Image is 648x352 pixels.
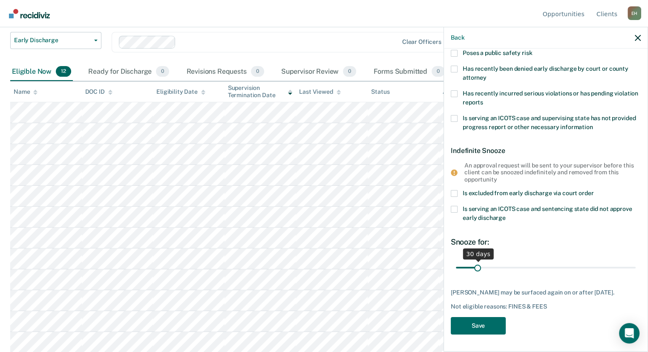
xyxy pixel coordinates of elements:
div: Forms Submitted [372,63,446,81]
div: 30 days [463,248,494,260]
div: Eligibility Date [156,88,205,95]
span: Has recently incurred serious violations or has pending violation reports [463,90,638,106]
div: An approval request will be sent to your supervisor before this client can be snoozed indefinitel... [464,162,634,183]
div: DOC ID [85,88,112,95]
img: Recidiviz [9,9,50,18]
div: Open Intercom Messenger [619,323,639,343]
div: Snooze for: [451,237,641,247]
div: E H [628,6,641,20]
div: [PERSON_NAME] may be surfaced again on or after [DATE]. [451,289,641,296]
div: Eligible Now [10,63,73,81]
div: Not eligible reasons: FINES & FEES [451,303,641,310]
div: Supervision Termination Date [228,84,293,99]
span: Is serving an ICOTS case and sentencing state did not approve early discharge [463,205,632,221]
div: Supervisor Review [279,63,358,81]
div: Last Viewed [299,88,340,95]
button: Profile dropdown button [628,6,641,20]
span: Poses a public safety risk [463,49,532,56]
div: Assigned to [443,88,483,95]
span: 0 [432,66,445,77]
button: Save [451,317,506,335]
span: Is serving an ICOTS case and supervising state has not provided progress report or other necessar... [463,115,636,130]
span: 0 [156,66,169,77]
span: Early Discharge [14,37,91,44]
div: Clear officers [402,38,441,46]
div: Revisions Requests [184,63,265,81]
div: Ready for Discharge [86,63,171,81]
div: Indefinite Snooze [451,140,641,162]
div: Name [14,88,37,95]
span: 0 [343,66,356,77]
span: Is excluded from early discharge via court order [463,190,593,196]
span: Has recently been denied early discharge by court or county attorney [463,65,628,81]
span: 0 [251,66,264,77]
div: Status [371,88,389,95]
span: 12 [56,66,71,77]
button: Back [451,34,464,41]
